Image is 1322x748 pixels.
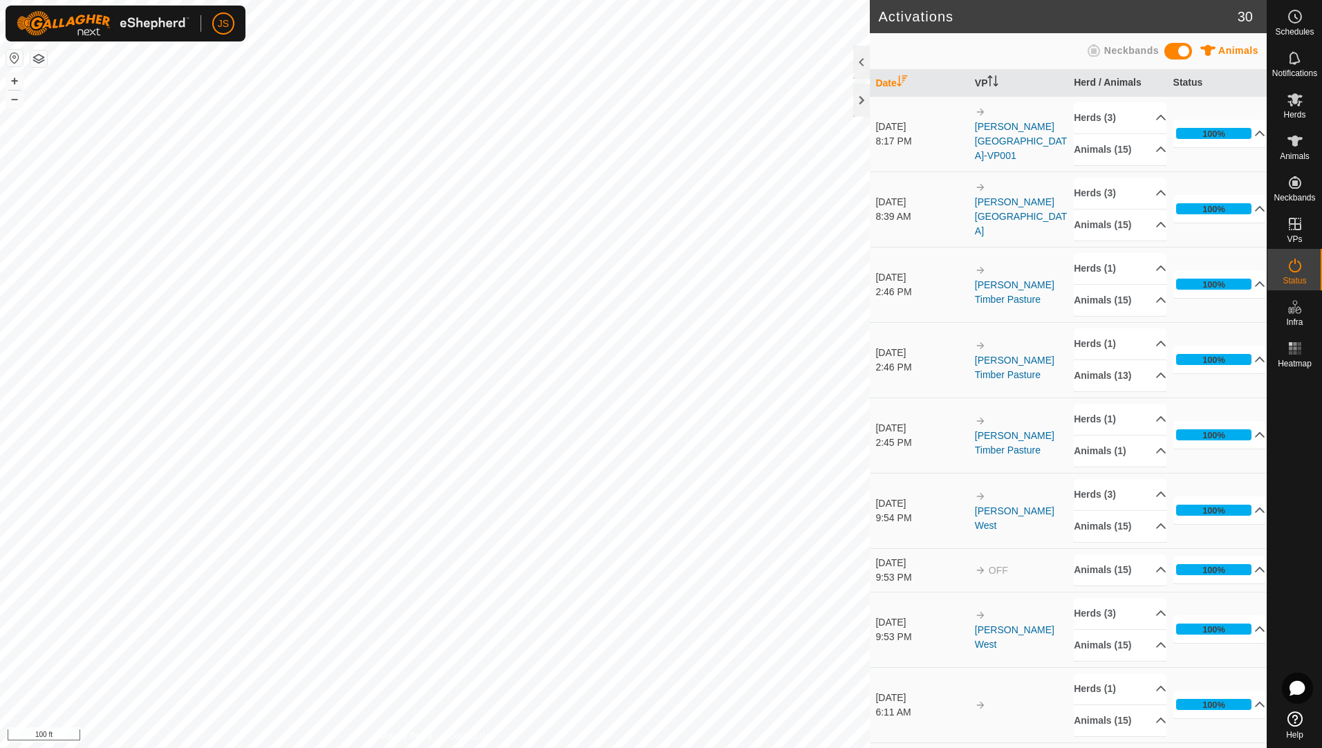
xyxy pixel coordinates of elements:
[1173,615,1266,643] p-accordion-header: 100%
[6,50,23,66] button: Reset Map
[875,511,968,525] div: 9:54 PM
[875,615,968,630] div: [DATE]
[975,196,1068,236] a: [PERSON_NAME] [GEOGRAPHIC_DATA]
[1283,111,1305,119] span: Herds
[1074,554,1166,586] p-accordion-header: Animals (15)
[875,570,968,585] div: 9:53 PM
[975,700,986,711] img: arrow
[975,182,986,193] img: arrow
[30,50,47,67] button: Map Layers
[1286,731,1303,739] span: Help
[1173,691,1266,718] p-accordion-header: 100%
[1173,496,1266,524] p-accordion-header: 100%
[875,691,968,705] div: [DATE]
[1202,278,1225,291] div: 100%
[975,355,1054,380] a: [PERSON_NAME] Timber Pasture
[1287,235,1302,243] span: VPs
[1283,277,1306,285] span: Status
[1068,70,1167,97] th: Herd / Animals
[1176,564,1252,575] div: 100%
[1286,318,1303,326] span: Infra
[897,77,908,88] p-sorticon: Activate to sort
[1176,624,1252,635] div: 100%
[449,730,490,742] a: Contact Us
[380,730,432,742] a: Privacy Policy
[1074,102,1166,133] p-accordion-header: Herds (3)
[1280,152,1310,160] span: Animals
[1173,195,1266,223] p-accordion-header: 100%
[1074,404,1166,435] p-accordion-header: Herds (1)
[975,340,986,351] img: arrow
[989,565,1008,576] span: OFF
[875,285,968,299] div: 2:46 PM
[1202,203,1225,216] div: 100%
[875,436,968,450] div: 2:45 PM
[1074,209,1166,241] p-accordion-header: Animals (15)
[1104,45,1159,56] span: Neckbands
[875,630,968,644] div: 9:53 PM
[870,70,969,97] th: Date
[975,565,986,576] img: arrow
[1278,359,1312,368] span: Heatmap
[1173,120,1266,147] p-accordion-header: 100%
[875,421,968,436] div: [DATE]
[1074,673,1166,704] p-accordion-header: Herds (1)
[1202,429,1225,442] div: 100%
[1074,598,1166,629] p-accordion-header: Herds (3)
[218,17,229,31] span: JS
[1272,69,1317,77] span: Notifications
[975,106,986,118] img: arrow
[878,8,1237,25] h2: Activations
[1074,178,1166,209] p-accordion-header: Herds (3)
[1202,563,1225,577] div: 100%
[1074,705,1166,736] p-accordion-header: Animals (15)
[975,505,1054,531] a: [PERSON_NAME] West
[1173,556,1266,583] p-accordion-header: 100%
[1176,505,1252,516] div: 100%
[1202,698,1225,711] div: 100%
[6,91,23,107] button: –
[975,491,986,502] img: arrow
[1074,511,1166,542] p-accordion-header: Animals (15)
[975,415,986,427] img: arrow
[1074,479,1166,510] p-accordion-header: Herds (3)
[1074,436,1166,467] p-accordion-header: Animals (1)
[17,11,189,36] img: Gallagher Logo
[975,610,986,621] img: arrow
[875,195,968,209] div: [DATE]
[875,705,968,720] div: 6:11 AM
[1176,128,1252,139] div: 100%
[975,265,986,276] img: arrow
[975,279,1054,305] a: [PERSON_NAME] Timber Pasture
[1176,699,1252,710] div: 100%
[1074,134,1166,165] p-accordion-header: Animals (15)
[969,70,1068,97] th: VP
[1202,504,1225,517] div: 100%
[1267,706,1322,745] a: Help
[875,134,968,149] div: 8:17 PM
[1074,360,1166,391] p-accordion-header: Animals (13)
[1176,279,1252,290] div: 100%
[1218,45,1258,56] span: Animals
[1202,353,1225,366] div: 100%
[1173,421,1266,449] p-accordion-header: 100%
[875,346,968,360] div: [DATE]
[875,270,968,285] div: [DATE]
[875,120,968,134] div: [DATE]
[1173,346,1266,373] p-accordion-header: 100%
[975,430,1054,456] a: [PERSON_NAME] Timber Pasture
[1074,328,1166,359] p-accordion-header: Herds (1)
[875,209,968,224] div: 8:39 AM
[1168,70,1267,97] th: Status
[1238,6,1253,27] span: 30
[975,624,1054,650] a: [PERSON_NAME] West
[1202,623,1225,636] div: 100%
[875,496,968,511] div: [DATE]
[1202,127,1225,140] div: 100%
[1176,203,1252,214] div: 100%
[1274,194,1315,202] span: Neckbands
[875,360,968,375] div: 2:46 PM
[1173,270,1266,298] p-accordion-header: 100%
[875,556,968,570] div: [DATE]
[975,121,1068,161] a: [PERSON_NAME] [GEOGRAPHIC_DATA]-VP001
